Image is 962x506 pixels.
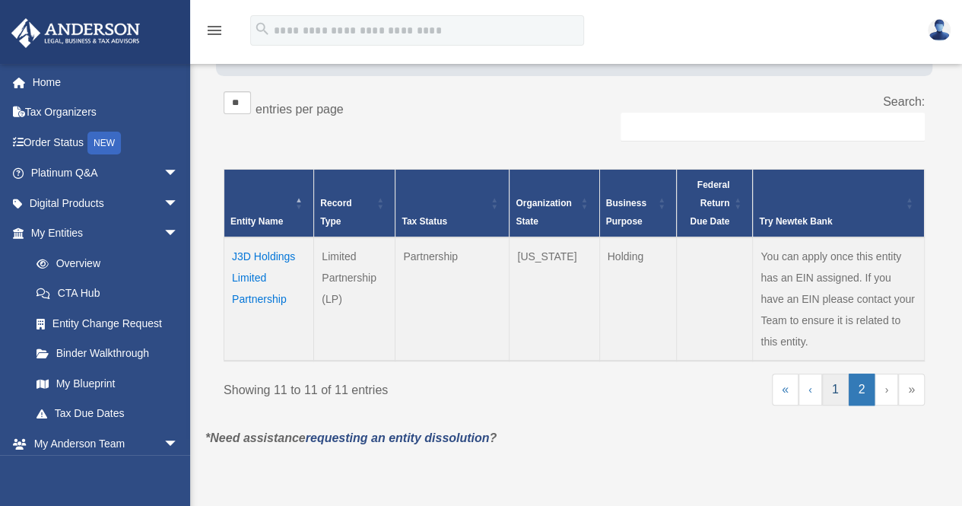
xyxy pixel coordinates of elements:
span: Organization State [516,198,571,227]
a: Last [898,374,925,406]
a: Next [875,374,898,406]
th: Tax Status: Activate to sort [395,169,510,237]
a: Previous [798,374,822,406]
span: arrow_drop_down [164,158,194,189]
div: NEW [87,132,121,154]
td: J3D Holdings Limited Partnership [224,237,314,361]
span: Entity Name [230,216,283,227]
a: 2 [849,374,875,406]
a: Overview [21,248,186,278]
label: Search: [883,95,925,108]
a: Entity Change Request [21,308,194,339]
a: requesting an entity dissolution [306,431,490,444]
span: Record Type [320,198,351,227]
a: My Anderson Teamarrow_drop_down [11,428,202,459]
th: Federal Return Due Date: Activate to sort [677,169,753,237]
a: My Entitiesarrow_drop_down [11,218,194,249]
td: Partnership [395,237,510,361]
a: Order StatusNEW [11,127,202,158]
span: arrow_drop_down [164,188,194,219]
div: Try Newtek Bank [759,212,901,231]
span: arrow_drop_down [164,428,194,460]
label: entries per page [256,103,344,116]
span: Business Purpose [606,198,646,227]
em: *Need assistance ? [205,431,497,444]
a: My Blueprint [21,368,194,399]
td: [US_STATE] [510,237,599,361]
a: menu [205,27,224,40]
img: User Pic [928,19,951,41]
span: arrow_drop_down [164,218,194,250]
td: Limited Partnership (LP) [314,237,395,361]
th: Try Newtek Bank : Activate to sort [753,169,925,237]
a: First [772,374,798,406]
td: Holding [599,237,677,361]
a: Binder Walkthrough [21,339,194,369]
a: Home [11,67,202,97]
a: Digital Productsarrow_drop_down [11,188,202,218]
th: Record Type: Activate to sort [314,169,395,237]
span: Federal Return Due Date [690,180,729,227]
a: CTA Hub [21,278,194,309]
a: 1 [822,374,849,406]
a: Tax Organizers [11,97,202,128]
th: Business Purpose: Activate to sort [599,169,677,237]
a: Tax Due Dates [21,399,194,429]
th: Entity Name: Activate to invert sorting [224,169,314,237]
td: You can apply once this entity has an EIN assigned. If you have an EIN please contact your Team t... [753,237,925,361]
th: Organization State: Activate to sort [510,169,599,237]
span: Tax Status [402,216,447,227]
img: Anderson Advisors Platinum Portal [7,18,144,48]
a: Platinum Q&Aarrow_drop_down [11,158,202,189]
i: menu [205,21,224,40]
div: Showing 11 to 11 of 11 entries [224,374,563,401]
i: search [254,21,271,37]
